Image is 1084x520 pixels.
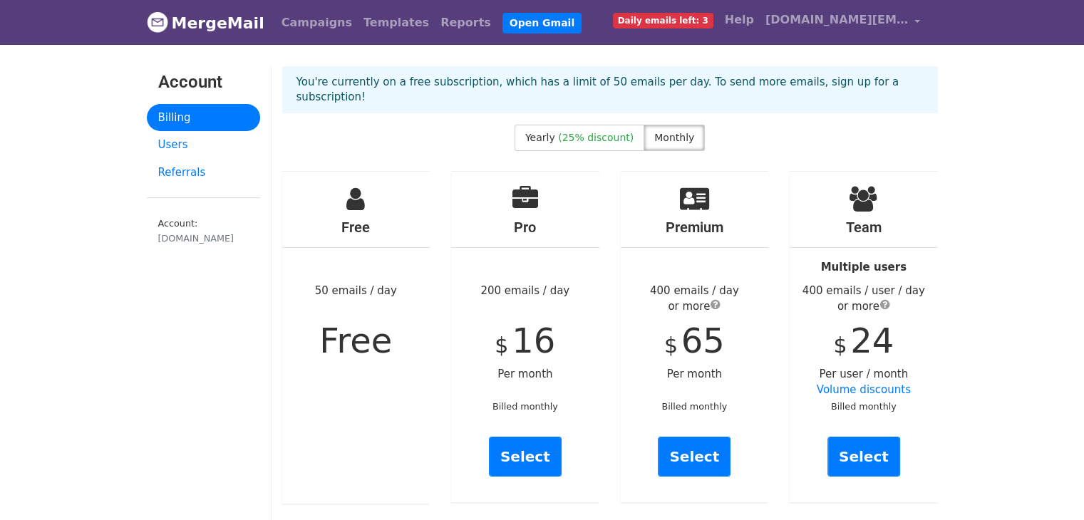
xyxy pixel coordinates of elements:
[147,131,260,159] a: Users
[664,333,678,358] span: $
[719,6,760,34] a: Help
[765,11,908,28] span: [DOMAIN_NAME][EMAIL_ADDRESS][DOMAIN_NAME]
[451,172,599,502] div: 200 emails / day Per month
[147,11,168,33] img: MergeMail logo
[621,172,769,502] div: Per month
[282,172,430,504] div: 50 emails / day
[681,321,725,360] span: 65
[821,261,907,274] strong: Multiple users
[451,219,599,236] h4: Pro
[435,9,497,37] a: Reports
[654,132,694,143] span: Monthly
[1013,452,1084,520] iframe: Chat Widget
[790,283,938,315] div: 400 emails / user / day or more
[790,172,938,502] div: Per user / month
[817,383,911,396] a: Volume discounts
[147,104,260,132] a: Billing
[790,219,938,236] h4: Team
[621,283,769,315] div: 400 emails / day or more
[495,333,508,358] span: $
[358,9,435,37] a: Templates
[158,218,249,245] small: Account:
[489,437,562,477] a: Select
[276,9,358,37] a: Campaigns
[621,219,769,236] h4: Premium
[502,13,582,33] a: Open Gmail
[282,219,430,236] h4: Free
[558,132,634,143] span: (25% discount)
[833,333,847,358] span: $
[850,321,894,360] span: 24
[525,132,555,143] span: Yearly
[827,437,900,477] a: Select
[158,232,249,245] div: [DOMAIN_NAME]
[319,321,392,360] span: Free
[607,6,719,34] a: Daily emails left: 3
[658,437,731,477] a: Select
[613,13,713,28] span: Daily emails left: 3
[760,6,926,39] a: [DOMAIN_NAME][EMAIL_ADDRESS][DOMAIN_NAME]
[512,321,555,360] span: 16
[831,401,897,412] small: Billed monthly
[492,401,558,412] small: Billed monthly
[661,401,727,412] small: Billed monthly
[158,72,249,93] h3: Account
[147,8,264,38] a: MergeMail
[147,159,260,187] a: Referrals
[296,75,924,105] p: You're currently on a free subscription, which has a limit of 50 emails per day. To send more ema...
